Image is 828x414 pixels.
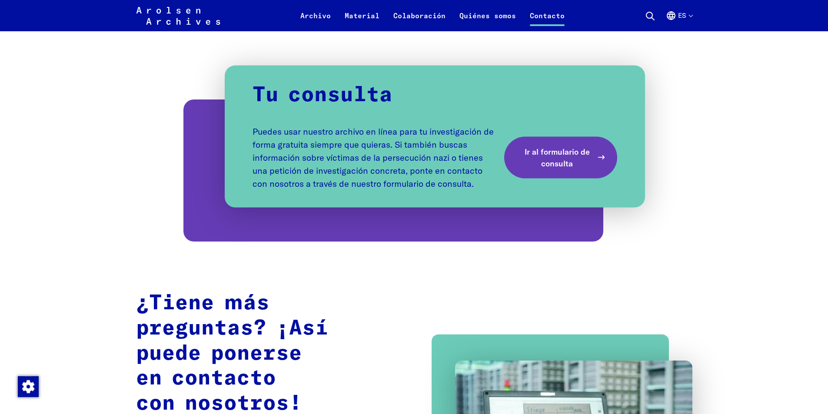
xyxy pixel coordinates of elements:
a: Ir al formulario de consulta [504,137,617,179]
a: Quiénes somos [452,10,523,31]
img: Modificar el consentimiento [18,376,39,397]
strong: Tu consulta [253,84,392,105]
nav: Principal [293,5,572,26]
a: Colaboración [386,10,452,31]
a: Contacto [523,10,572,31]
p: Puedes usar nuestro archivo en línea para tu investigación de forma gratuita siempre que quieras.... [253,125,495,190]
a: Archivo [293,10,338,31]
button: Español, selección de idioma [666,10,692,31]
span: Ir al formulario de consulta [522,146,593,169]
a: Material [338,10,386,31]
